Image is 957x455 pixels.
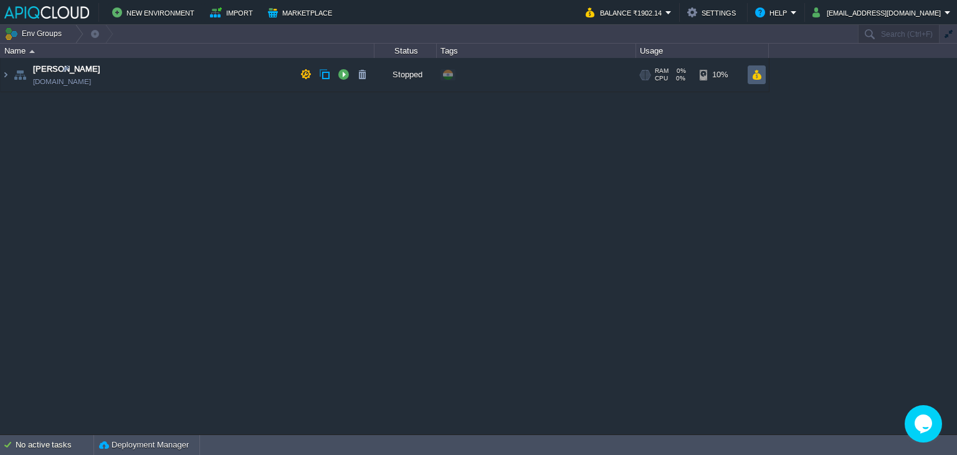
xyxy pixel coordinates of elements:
[674,67,686,75] span: 0%
[700,58,740,92] div: 10%
[437,44,636,58] div: Tags
[655,75,668,82] span: CPU
[11,58,29,92] img: AMDAwAAAACH5BAEAAAAALAAAAAABAAEAAAICRAEAOw==
[4,6,89,19] img: APIQCloud
[1,58,11,92] img: AMDAwAAAACH5BAEAAAAALAAAAAABAAEAAAICRAEAOw==
[4,25,66,42] button: Env Groups
[16,435,93,455] div: No active tasks
[655,67,669,75] span: RAM
[374,58,437,92] div: Stopped
[33,63,100,75] a: [PERSON_NAME]
[755,5,791,20] button: Help
[812,5,945,20] button: [EMAIL_ADDRESS][DOMAIN_NAME]
[905,405,945,443] iframe: chat widget
[673,75,685,82] span: 0%
[687,5,740,20] button: Settings
[99,439,189,451] button: Deployment Manager
[375,44,436,58] div: Status
[33,75,91,88] a: [DOMAIN_NAME]
[637,44,768,58] div: Usage
[29,50,35,53] img: AMDAwAAAACH5BAEAAAAALAAAAAABAAEAAAICRAEAOw==
[586,5,665,20] button: Balance ₹1902.14
[1,44,374,58] div: Name
[210,5,257,20] button: Import
[268,5,336,20] button: Marketplace
[112,5,198,20] button: New Environment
